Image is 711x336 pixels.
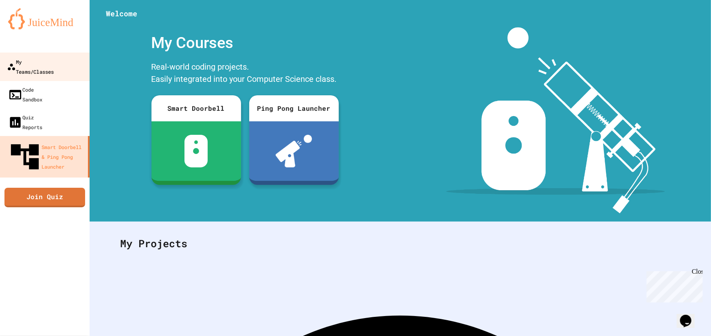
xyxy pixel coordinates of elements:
div: My Courses [147,27,343,59]
div: Ping Pong Launcher [249,95,339,121]
img: banner-image-my-projects.png [446,27,665,213]
div: Real-world coding projects. Easily integrated into your Computer Science class. [147,59,343,89]
div: Code Sandbox [8,85,42,104]
div: My Teams/Classes [7,57,54,77]
div: Smart Doorbell & Ping Pong Launcher [8,140,85,173]
div: My Projects [112,228,689,259]
iframe: chat widget [677,303,703,328]
a: Join Quiz [4,188,85,207]
div: Chat with us now!Close [3,3,56,52]
img: logo-orange.svg [8,8,81,29]
div: Quiz Reports [8,112,42,132]
iframe: chat widget [643,268,703,303]
img: ppl-with-ball.png [276,135,312,167]
img: sdb-white.svg [184,135,208,167]
div: Smart Doorbell [151,95,241,121]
